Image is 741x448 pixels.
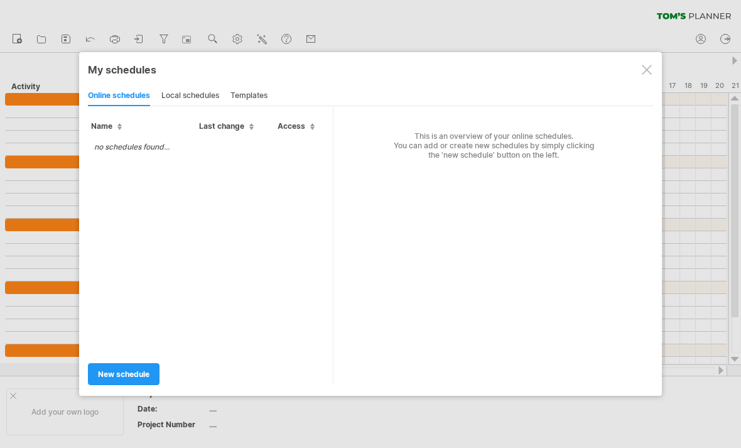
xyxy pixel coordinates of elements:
[98,369,149,379] span: new schedule
[230,86,268,106] div: templates
[88,86,150,106] div: online schedules
[91,121,122,131] span: Name
[333,106,645,160] div: This is an overview of your online schedules. You can add or create new schedules by simply click...
[88,363,160,385] a: new schedule
[161,86,219,106] div: local schedules
[88,136,176,158] td: no schedules found...
[88,63,653,76] div: My schedules
[278,121,315,131] span: Access
[199,121,254,131] span: Last change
